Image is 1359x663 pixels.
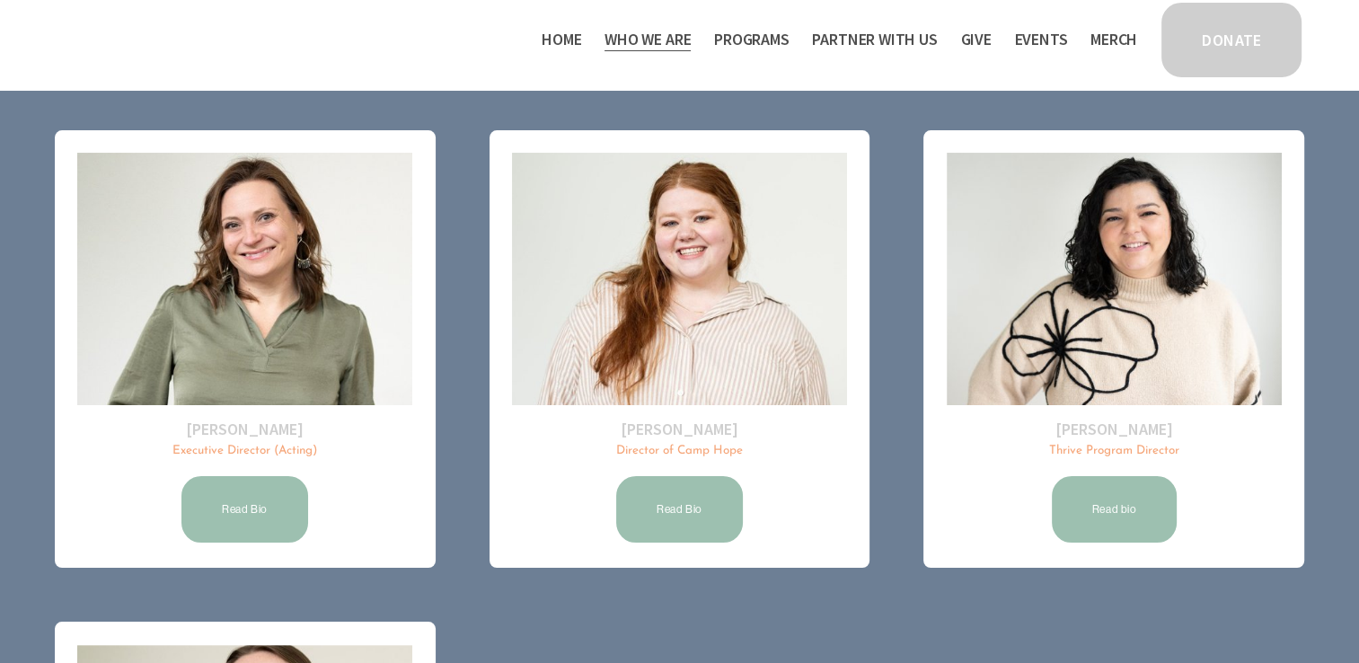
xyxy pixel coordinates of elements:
[812,25,937,54] a: folder dropdown
[1014,25,1067,54] a: Events
[77,443,412,460] p: Executive Director (Acting)
[604,25,691,54] a: folder dropdown
[1049,473,1180,545] a: Read bio
[512,419,847,439] h2: [PERSON_NAME]
[512,443,847,460] p: Director of Camp Hope
[1090,25,1137,54] a: Merch
[947,419,1282,439] h2: [PERSON_NAME]
[714,25,790,54] a: folder dropdown
[812,27,937,53] span: Partner With Us
[714,27,790,53] span: Programs
[613,473,746,545] a: Read Bio
[604,27,691,53] span: Who We Are
[960,25,991,54] a: Give
[542,25,581,54] a: Home
[77,419,412,439] h2: [PERSON_NAME]
[947,443,1282,460] p: Thrive Program Director
[179,473,311,545] a: Read Bio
